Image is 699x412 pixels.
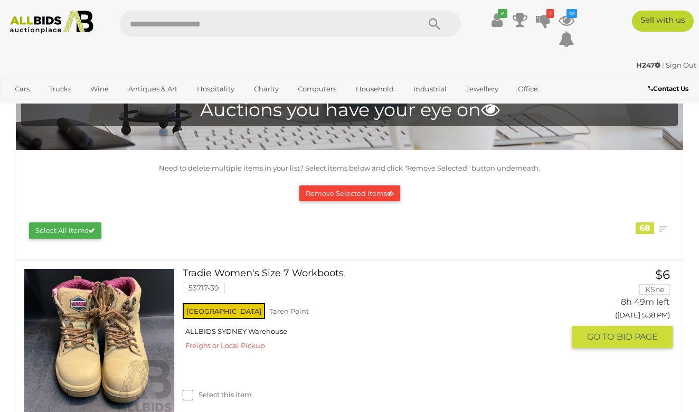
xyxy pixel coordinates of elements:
[566,9,577,18] i: 18
[299,185,400,202] button: Remove Selected Items
[632,11,694,32] a: Sell with us
[666,61,696,69] a: Sign Out
[83,80,116,98] a: Wine
[191,268,564,301] a: Tradie Women's Size 7 Workboots 53717-39
[8,80,36,98] a: Cars
[291,80,343,98] a: Computers
[21,162,678,174] p: Need to delete multiple items in your list? Select items below and click "Remove Selected" button...
[662,61,664,69] span: |
[190,80,241,98] a: Hospitality
[617,331,658,342] span: BID PAGE
[535,11,551,30] a: 1
[49,98,138,115] a: [GEOGRAPHIC_DATA]
[408,11,461,37] button: Search
[587,331,617,342] span: GO TO
[559,11,574,30] a: 18
[636,61,660,69] strong: H247
[572,326,673,348] button: GO TOBID PAGE
[655,267,670,282] span: $6
[459,80,505,98] a: Jewellery
[580,268,673,349] a: $6 KSne 8h 49m left ([DATE] 5:38 PM) GO TOBID PAGE
[648,85,688,92] b: Contact Us
[636,222,654,234] div: 68
[648,83,691,95] a: Contact Us
[407,80,454,98] a: Industrial
[498,9,507,18] i: ✔
[121,80,184,98] a: Antiques & Art
[247,80,286,98] a: Charity
[511,80,545,98] a: Office
[489,11,505,30] a: ✔
[29,222,101,239] button: Select All items
[349,80,401,98] a: Household
[546,9,554,18] i: 1
[636,61,662,69] a: H247
[42,80,78,98] a: Trucks
[8,98,43,115] a: Sports
[5,11,98,34] img: Allbids.com.au
[183,390,252,400] label: Select this item
[26,100,673,120] h4: Auctions you have your eye on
